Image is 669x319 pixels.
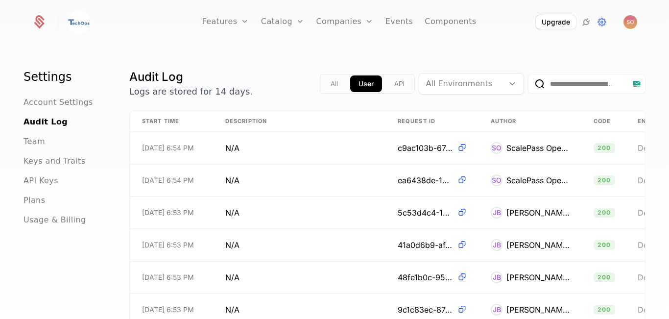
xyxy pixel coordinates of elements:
[594,305,615,315] span: 200
[594,240,615,250] span: 200
[225,304,239,316] span: N/A
[322,75,346,92] button: all
[398,174,453,186] span: ea6438de-1ed9-48e1-ba85-11284ec30be4
[506,207,570,219] div: [PERSON_NAME]
[24,97,93,108] a: Account Settings
[479,111,582,132] th: Author
[536,15,576,29] button: Upgrade
[398,142,453,154] span: c9ac103b-674d-4db7-9a90-de62a583210f
[142,175,194,185] span: [DATE] 6:54 PM
[506,271,570,283] div: [PERSON_NAME]
[594,272,615,282] span: 200
[142,240,194,250] span: [DATE] 6:53 PM
[386,75,412,92] button: api
[491,142,502,154] div: SO
[320,74,415,94] div: Text alignment
[623,15,637,29] img: ScalePass Operator
[594,143,615,153] span: 200
[142,208,194,218] span: [DATE] 6:53 PM
[129,69,253,85] h1: Audit Log
[398,207,453,219] span: 5c53d4c4-1556-44d2-897f-f202c682211e
[491,239,502,251] div: JB
[24,116,68,128] a: Audit Log
[24,155,85,167] a: Keys and Traits
[142,305,194,315] span: [DATE] 6:53 PM
[398,239,453,251] span: 41a0d6b9-af4e-4637-b172-f7548d116a75
[214,111,386,132] th: Description
[580,16,592,28] a: Integrations
[142,143,194,153] span: [DATE] 6:54 PM
[398,304,453,316] span: 9c1c83ec-87dd-4819-b157-7f3c743e0960
[225,142,239,154] span: N/A
[386,111,479,132] th: Request ID
[594,208,615,218] span: 200
[24,69,106,226] nav: Main
[491,174,502,186] div: SO
[24,69,106,85] h1: Settings
[491,304,502,316] div: JB
[225,271,239,283] span: N/A
[24,195,45,206] a: Plans
[594,175,615,185] span: 200
[225,174,239,186] span: N/A
[491,271,502,283] div: JB
[623,15,637,29] button: Open user button
[398,271,453,283] span: 48fe1b0c-9532-4d38-b7e6-14c01339339b
[67,10,91,34] img: Tech Ops
[129,85,253,98] p: Logs are stored for 14 days.
[24,175,58,187] a: API Keys
[506,304,570,316] div: [PERSON_NAME]
[350,75,382,92] button: app
[225,207,239,219] span: N/A
[130,111,214,132] th: Start Time
[596,16,608,28] a: Settings
[491,207,502,219] div: JB
[225,239,239,251] span: N/A
[582,111,626,132] th: Code
[506,142,570,154] div: ScalePass Operator
[506,239,570,251] div: [PERSON_NAME]
[24,136,45,147] a: Team
[142,272,194,282] span: [DATE] 6:53 PM
[24,214,86,226] a: Usage & Billing
[506,174,570,186] div: ScalePass Operator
